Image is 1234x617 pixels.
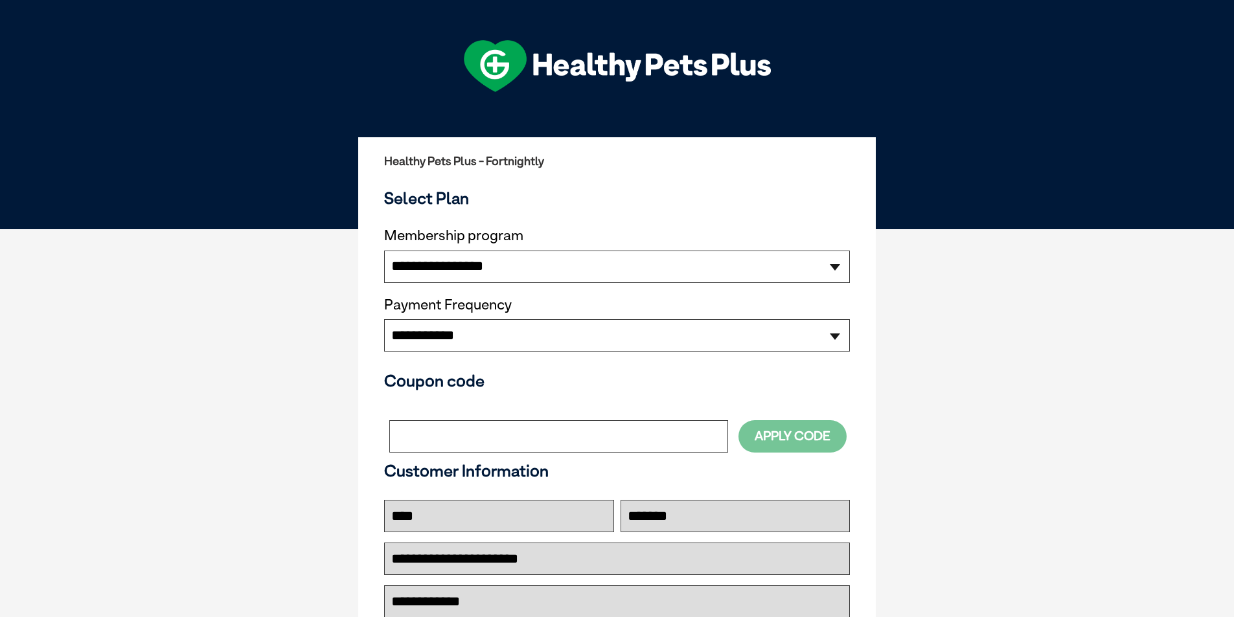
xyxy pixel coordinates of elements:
[384,155,850,168] h2: Healthy Pets Plus - Fortnightly
[464,40,771,92] img: hpp-logo-landscape-green-white.png
[384,188,850,208] h3: Select Plan
[384,227,850,244] label: Membership program
[384,371,850,390] h3: Coupon code
[384,297,512,313] label: Payment Frequency
[738,420,847,452] button: Apply Code
[384,461,850,480] h3: Customer Information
